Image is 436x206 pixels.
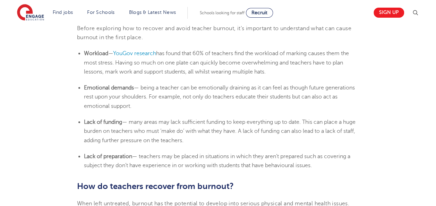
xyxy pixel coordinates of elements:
[129,10,176,15] a: Blogs & Latest News
[84,119,356,144] span: — many areas may lack sufficient funding to keep everything up to date. This can place a huge bur...
[17,4,44,22] img: Engage Education
[200,10,245,15] span: Schools looking for staff
[53,10,73,15] a: Find jobs
[251,10,267,15] span: Recruit
[84,85,355,109] span: — being a teacher can be emotionally draining as it can feel as though future generations rest up...
[84,119,122,125] b: Lack of funding
[84,85,134,91] b: Emotional demands
[84,153,350,169] span: — teachers may be placed in situations in which they aren’t prepared such as covering a subject t...
[84,50,349,75] span: — has found that 60% of teachers find the workload of marking causes them the most stress. Having...
[374,8,404,18] a: Sign up
[246,8,273,18] a: Recruit
[87,10,114,15] a: For Schools
[77,181,234,191] b: How do teachers recover from burnout?
[113,50,156,57] a: YouGov research
[84,153,132,160] b: Lack of preparation
[84,50,108,57] b: Workload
